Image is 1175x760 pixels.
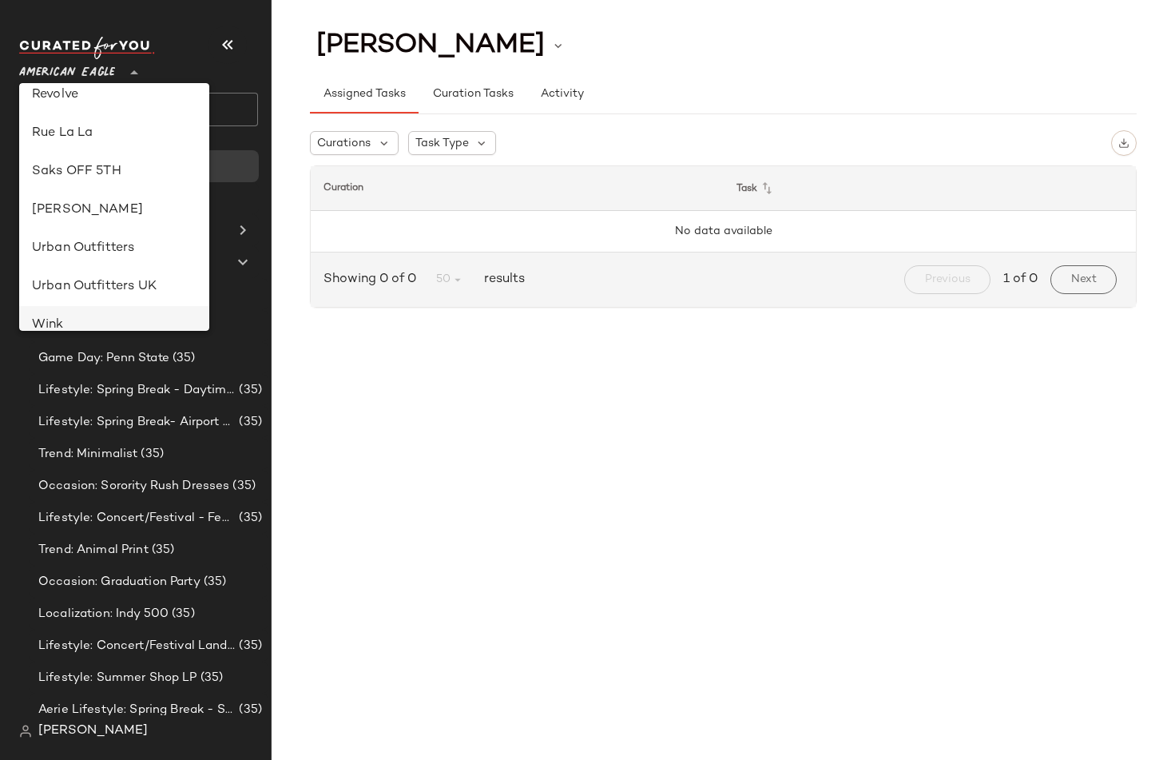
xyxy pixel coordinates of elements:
[149,541,175,559] span: (35)
[32,201,196,220] div: [PERSON_NAME]
[317,135,371,152] span: Curations
[236,509,262,527] span: (35)
[38,509,236,527] span: Lifestyle: Concert/Festival - Femme
[200,573,227,591] span: (35)
[19,37,155,59] img: cfy_white_logo.C9jOOHJF.svg
[229,477,256,495] span: (35)
[38,637,236,655] span: Lifestyle: Concert/Festival Landing Page
[540,88,584,101] span: Activity
[431,88,513,101] span: Curation Tasks
[38,605,169,623] span: Localization: Indy 500
[169,349,196,368] span: (35)
[38,541,149,559] span: Trend: Animal Print
[724,166,1137,211] th: Task
[324,270,423,289] span: Showing 0 of 0
[38,477,229,495] span: Occasion: Sorority Rush Dresses
[1118,137,1129,149] img: svg%3e
[19,725,32,738] img: svg%3e
[32,239,196,258] div: Urban Outfitters
[311,166,724,211] th: Curation
[316,30,545,61] span: [PERSON_NAME]
[197,669,224,687] span: (35)
[19,83,209,331] div: undefined-list
[1070,273,1097,286] span: Next
[19,54,115,83] span: American Eagle
[236,637,262,655] span: (35)
[32,124,196,143] div: Rue La La
[38,701,236,719] span: Aerie Lifestyle: Spring Break - Sporty
[311,211,1136,253] td: No data available
[38,381,236,400] span: Lifestyle: Spring Break - Daytime Casual
[415,135,469,152] span: Task Type
[236,413,262,432] span: (35)
[38,573,200,591] span: Occasion: Graduation Party
[32,162,196,181] div: Saks OFF 5TH
[32,277,196,296] div: Urban Outfitters UK
[32,316,196,335] div: Wink
[1050,265,1117,294] button: Next
[323,88,406,101] span: Assigned Tasks
[169,605,195,623] span: (35)
[1003,270,1038,289] span: 1 of 0
[38,669,197,687] span: Lifestyle: Summer Shop LP
[137,445,164,464] span: (35)
[236,701,262,719] span: (35)
[38,445,137,464] span: Trend: Minimalist
[236,381,262,400] span: (35)
[38,722,148,741] span: [PERSON_NAME]
[38,349,169,368] span: Game Day: Penn State
[478,270,525,289] span: results
[32,86,196,105] div: Revolve
[38,413,236,432] span: Lifestyle: Spring Break- Airport Style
